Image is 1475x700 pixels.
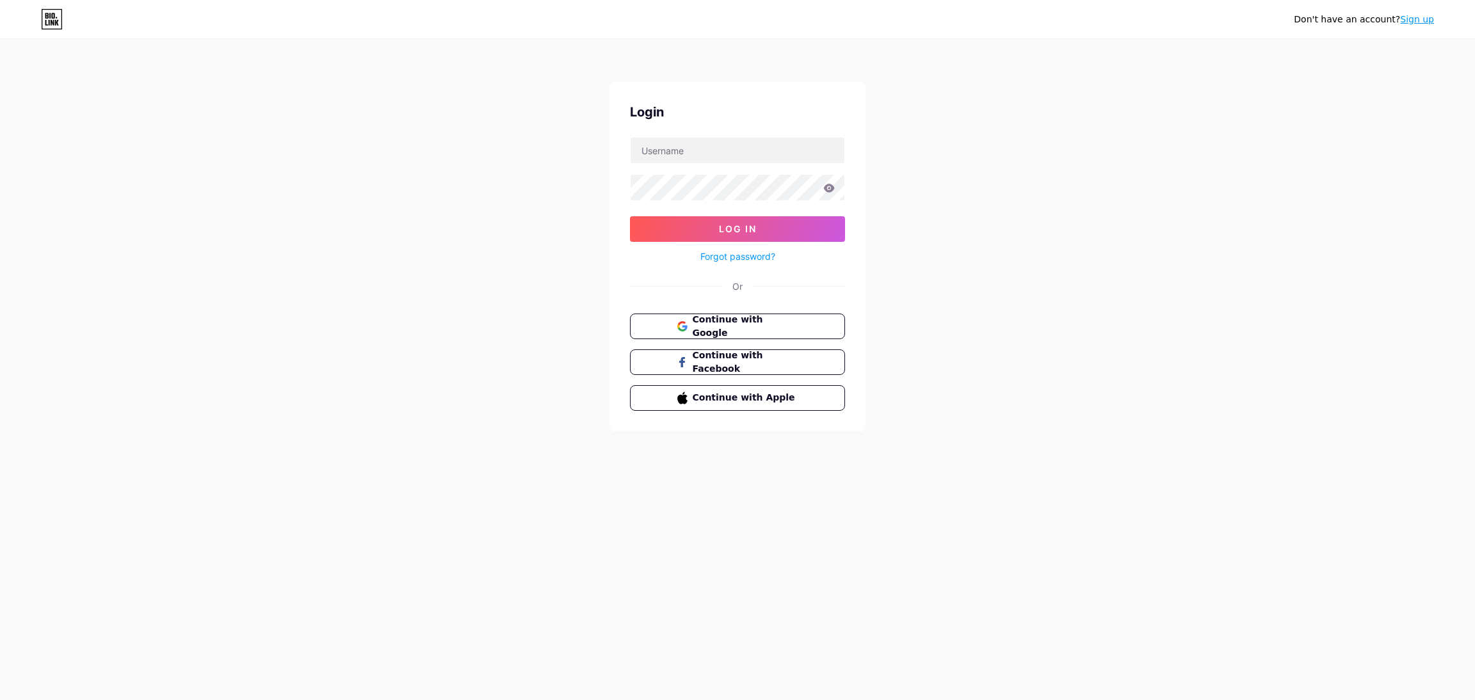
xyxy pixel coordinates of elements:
[700,250,775,263] a: Forgot password?
[630,385,845,411] button: Continue with Apple
[693,349,798,376] span: Continue with Facebook
[630,349,845,375] button: Continue with Facebook
[630,216,845,242] button: Log In
[630,314,845,339] button: Continue with Google
[631,138,844,163] input: Username
[630,102,845,122] div: Login
[719,223,757,234] span: Log In
[732,280,743,293] div: Or
[693,313,798,340] span: Continue with Google
[1400,14,1434,24] a: Sign up
[693,391,798,404] span: Continue with Apple
[1294,13,1434,26] div: Don't have an account?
